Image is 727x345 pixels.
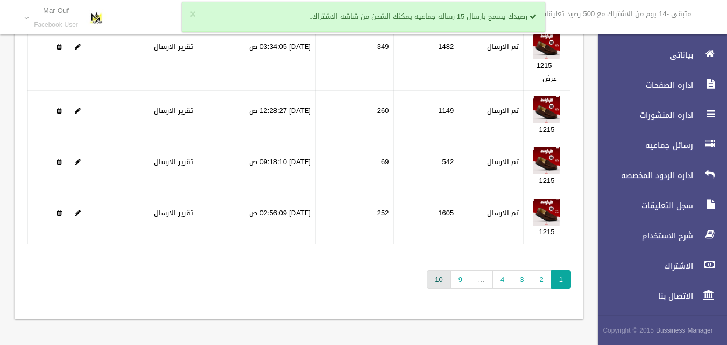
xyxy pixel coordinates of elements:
span: … [470,270,493,289]
a: Edit [533,155,560,168]
a: 1215 [539,123,555,136]
a: 1215 [539,225,555,238]
a: 10 [427,270,450,289]
a: اداره الصفحات [589,73,727,97]
a: بياناتى [589,43,727,67]
a: شرح الاستخدام [589,224,727,248]
td: [DATE] 12:28:27 ص [203,91,315,142]
a: تقرير الارسال [154,206,193,220]
td: 1482 [393,27,458,91]
span: سجل التعليقات [589,200,696,211]
td: 252 [315,193,393,244]
label: تم الارسال [487,156,519,168]
td: 1149 [393,91,458,142]
img: 638895274133838406.jpg [533,199,560,226]
span: Copyright © 2015 [603,325,654,336]
span: الاتصال بنا [589,291,696,301]
span: بياناتى [589,50,696,60]
td: 1605 [393,193,458,244]
td: 542 [393,142,458,193]
span: شرح الاستخدام [589,230,696,241]
a: Edit [75,206,81,220]
td: 69 [315,142,393,193]
a: رسائل جماعيه [589,133,727,157]
a: Edit [533,40,560,53]
span: الاشتراك [589,260,696,271]
td: [DATE] 09:18:10 ص [203,142,315,193]
a: Edit [75,104,81,117]
a: اداره المنشورات [589,103,727,127]
a: الاتصال بنا [589,284,727,308]
a: 3 [512,270,532,289]
a: 1215 [539,174,555,187]
label: تم الارسال [487,207,519,220]
span: اداره الردود المخصصه [589,170,696,181]
a: 4 [492,270,512,289]
td: [DATE] 02:56:09 ص [203,193,315,244]
a: سجل التعليقات [589,194,727,217]
img: 638889455202032246.jpg [533,147,560,174]
label: تم الارسال [487,104,519,117]
td: 349 [315,27,393,91]
small: Facebook User [34,21,78,29]
a: Edit [75,155,81,168]
strong: Bussiness Manager [656,325,713,336]
a: اداره الردود المخصصه [589,164,727,187]
a: تقرير الارسال [154,40,193,53]
img: 638883200678959805.jpg [533,32,560,59]
td: [DATE] 03:34:05 ص [203,27,315,91]
a: Edit [75,40,81,53]
span: اداره الصفحات [589,80,696,90]
a: الاشتراك [589,254,727,278]
span: اداره المنشورات [589,110,696,121]
a: تقرير الارسال [154,155,193,168]
a: 1215 عرض [537,59,557,85]
label: تم الارسال [487,40,519,53]
a: تقرير الارسال [154,104,193,117]
p: Mar Ouf [34,6,78,15]
a: 2 [532,270,552,289]
a: Edit [533,104,560,117]
a: Edit [533,206,560,220]
td: 260 [315,91,393,142]
div: رصيدك يسمح بارسال 15 رساله جماعيه يمكنك الشحن من شاشه الاشتراك. [182,2,546,32]
span: 1 [551,270,571,289]
img: 638888273356115895.jpg [533,96,560,123]
span: رسائل جماعيه [589,140,696,151]
a: 9 [450,270,470,289]
button: × [190,9,196,20]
